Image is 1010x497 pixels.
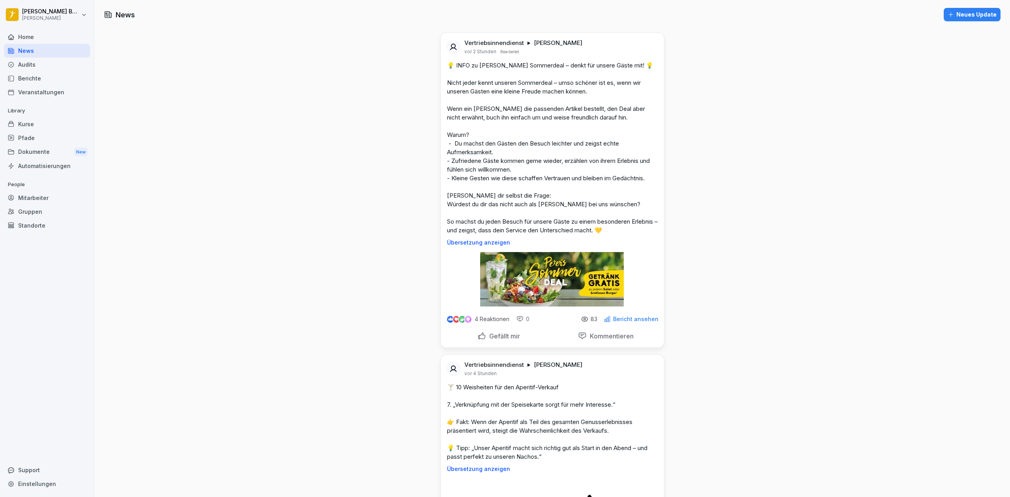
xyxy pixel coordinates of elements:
[587,332,634,340] p: Kommentieren
[591,316,597,322] p: 83
[447,61,658,235] p: 💡 INFO zu [PERSON_NAME] Sommerdeal – denkt für unsere Gäste mit! 💡 Nicht jeder kennt unseren Somm...
[4,105,90,117] p: Library
[480,252,624,306] img: kabs9lokwd5vbxdifu9nq50c.png
[4,44,90,58] a: News
[464,370,497,377] p: vor 4 Stunden
[4,477,90,491] a: Einstellungen
[4,178,90,191] p: People
[4,145,90,159] a: DokumenteNew
[447,239,658,246] p: Übersetzung anzeigen
[116,9,135,20] h1: News
[447,383,658,461] p: 🍸 10 Weisheiten für den Aperitif-Verkauf 7. „Verknüpfung mit der Speisekarte sorgt für mehr Inter...
[516,315,529,323] div: 0
[447,466,658,472] p: Übersetzung anzeigen
[4,145,90,159] div: Dokumente
[486,332,520,340] p: Gefällt mir
[464,39,524,47] p: Vertriebsinnendienst
[22,15,80,21] p: [PERSON_NAME]
[464,49,496,55] p: vor 2 Stunden
[453,316,459,322] img: love
[4,30,90,44] a: Home
[4,85,90,99] a: Veranstaltungen
[4,463,90,477] div: Support
[534,361,582,369] p: [PERSON_NAME]
[4,71,90,85] a: Berichte
[4,58,90,71] a: Audits
[534,39,582,47] p: [PERSON_NAME]
[74,148,88,157] div: New
[4,191,90,205] a: Mitarbeiter
[4,219,90,232] a: Standorte
[4,205,90,219] a: Gruppen
[4,117,90,131] a: Kurse
[447,316,453,322] img: like
[4,131,90,145] a: Pfade
[944,8,1001,21] button: Neues Update
[500,49,519,55] p: Bearbeitet
[464,361,524,369] p: Vertriebsinnendienst
[475,316,509,322] p: 4 Reaktionen
[613,316,658,322] p: Bericht ansehen
[948,10,997,19] div: Neues Update
[465,316,471,323] img: inspiring
[459,316,466,323] img: celebrate
[22,8,80,15] p: [PERSON_NAME] Bogomolec
[4,159,90,173] a: Automatisierungen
